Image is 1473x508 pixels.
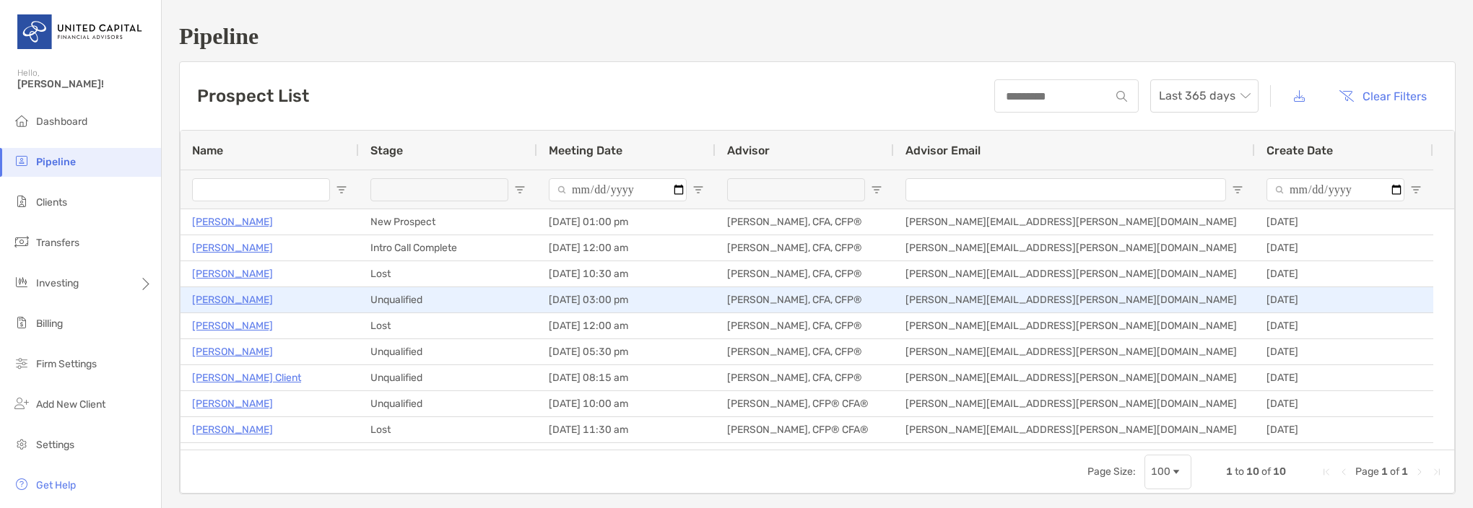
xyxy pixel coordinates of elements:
[336,184,347,196] button: Open Filter Menu
[1338,466,1350,478] div: Previous Page
[537,261,716,286] div: [DATE] 10:30 am
[894,443,1255,468] div: [PERSON_NAME][EMAIL_ADDRESS][PERSON_NAME][DOMAIN_NAME]
[1431,466,1443,478] div: Last Page
[13,314,30,331] img: billing icon
[716,391,894,416] div: [PERSON_NAME], CFP® CFA®
[13,354,30,372] img: firm-settings icon
[192,144,223,157] span: Name
[17,6,144,58] img: United Capital Logo
[716,209,894,235] div: [PERSON_NAME], CFA, CFP®
[1402,465,1408,478] span: 1
[1144,455,1191,489] div: Page Size
[549,178,687,201] input: Meeting Date Filter Input
[36,115,87,128] span: Dashboard
[1255,365,1433,390] div: [DATE]
[359,313,537,338] div: Lost
[197,86,309,106] h3: Prospect List
[359,287,537,312] div: Unqualified
[905,178,1226,201] input: Advisor Email Filter Input
[13,152,30,170] img: pipeline icon
[1151,465,1170,478] div: 100
[537,443,716,468] div: [DATE] 08:30 am
[1255,235,1433,260] div: [DATE]
[1255,313,1433,338] div: [DATE]
[13,435,30,452] img: settings icon
[537,313,716,338] div: [DATE] 12:00 am
[716,235,894,260] div: [PERSON_NAME], CFA, CFP®
[192,369,301,387] p: [PERSON_NAME] Client
[36,277,79,289] span: Investing
[692,184,704,196] button: Open Filter Menu
[894,339,1255,364] div: [PERSON_NAME][EMAIL_ADDRESS][PERSON_NAME][DOMAIN_NAME]
[192,421,273,439] p: [PERSON_NAME]
[36,196,67,209] span: Clients
[1116,91,1127,102] img: input icon
[192,317,273,335] a: [PERSON_NAME]
[905,144,981,157] span: Advisor Email
[716,261,894,286] div: [PERSON_NAME], CFA, CFP®
[894,365,1255,390] div: [PERSON_NAME][EMAIL_ADDRESS][PERSON_NAME][DOMAIN_NAME]
[192,291,273,309] a: [PERSON_NAME]
[13,233,30,250] img: transfers icon
[17,78,152,90] span: [PERSON_NAME]!
[1235,465,1244,478] span: to
[359,209,537,235] div: New Prospect
[179,23,1456,50] h1: Pipeline
[13,273,30,291] img: investing icon
[192,265,273,283] a: [PERSON_NAME]
[1273,465,1286,478] span: 10
[716,417,894,442] div: [PERSON_NAME], CFP® CFA®
[1255,443,1433,468] div: [DATE]
[1261,465,1271,478] span: of
[716,287,894,312] div: [PERSON_NAME], CFA, CFP®
[359,417,537,442] div: Lost
[1255,287,1433,312] div: [DATE]
[1246,465,1259,478] span: 10
[359,443,537,468] div: Unqualified
[514,184,526,196] button: Open Filter Menu
[359,391,537,416] div: Unqualified
[192,447,273,465] a: [PERSON_NAME]
[894,261,1255,286] div: [PERSON_NAME][EMAIL_ADDRESS][PERSON_NAME][DOMAIN_NAME]
[359,261,537,286] div: Lost
[13,193,30,210] img: clients icon
[192,395,273,413] a: [PERSON_NAME]
[359,235,537,260] div: Intro Call Complete
[36,237,79,249] span: Transfers
[1159,80,1250,112] span: Last 365 days
[727,144,770,157] span: Advisor
[716,339,894,364] div: [PERSON_NAME], CFA, CFP®
[370,144,403,157] span: Stage
[1255,261,1433,286] div: [DATE]
[537,339,716,364] div: [DATE] 05:30 pm
[894,417,1255,442] div: [PERSON_NAME][EMAIL_ADDRESS][PERSON_NAME][DOMAIN_NAME]
[13,476,30,493] img: get-help icon
[1255,339,1433,364] div: [DATE]
[537,365,716,390] div: [DATE] 08:15 am
[1255,209,1433,235] div: [DATE]
[894,287,1255,312] div: [PERSON_NAME][EMAIL_ADDRESS][PERSON_NAME][DOMAIN_NAME]
[894,209,1255,235] div: [PERSON_NAME][EMAIL_ADDRESS][PERSON_NAME][DOMAIN_NAME]
[537,417,716,442] div: [DATE] 11:30 am
[36,317,63,330] span: Billing
[537,235,716,260] div: [DATE] 12:00 am
[1410,184,1422,196] button: Open Filter Menu
[36,398,105,411] span: Add New Client
[192,239,273,257] a: [PERSON_NAME]
[1414,466,1425,478] div: Next Page
[1390,465,1399,478] span: of
[894,235,1255,260] div: [PERSON_NAME][EMAIL_ADDRESS][PERSON_NAME][DOMAIN_NAME]
[359,339,537,364] div: Unqualified
[1087,465,1136,478] div: Page Size:
[716,365,894,390] div: [PERSON_NAME], CFA, CFP®
[359,365,537,390] div: Unqualified
[13,112,30,129] img: dashboard icon
[36,358,97,370] span: Firm Settings
[192,343,273,361] a: [PERSON_NAME]
[871,184,882,196] button: Open Filter Menu
[1321,466,1332,478] div: First Page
